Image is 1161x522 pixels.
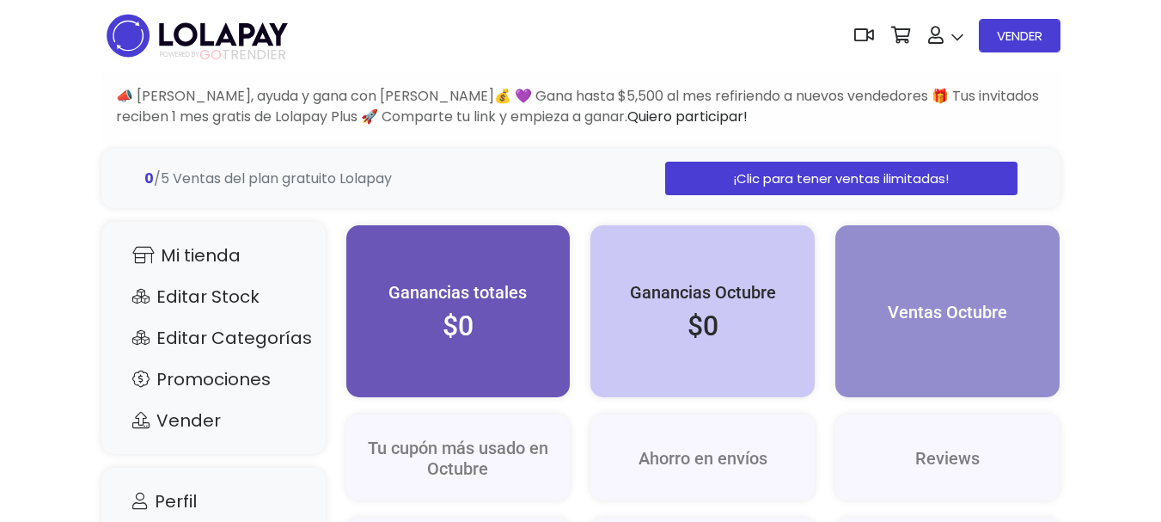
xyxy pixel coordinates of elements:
[979,19,1060,52] a: VENDER
[101,9,293,63] img: logo
[852,302,1042,322] h5: Ventas Octubre
[144,169,154,188] strong: 0
[160,50,199,59] span: POWERED BY
[608,310,797,342] h2: $0
[119,322,309,354] a: Editar Categorías
[119,485,309,518] a: Perfil
[627,107,748,126] a: Quiero participar!
[665,162,1017,195] a: ¡Clic para tener ventas ilimitadas!
[119,239,309,272] a: Mi tienda
[199,45,222,64] span: GO
[116,86,1039,126] span: 📣 [PERSON_NAME], ayuda y gana con [PERSON_NAME]💰 💜 Gana hasta $5,500 al mes refiriendo a nuevos v...
[364,282,553,303] h5: Ganancias totales
[608,282,797,303] h5: Ganancias Octubre
[119,404,309,437] a: Vender
[852,448,1042,469] h5: Reviews
[364,438,553,479] h5: Tu cupón más usado en Octubre
[144,169,392,188] span: /5 Ventas del plan gratuito Lolapay
[119,363,309,396] a: Promociones
[364,310,553,342] h2: $0
[160,47,286,63] span: TRENDIER
[608,448,797,469] h5: Ahorro en envíos
[119,280,309,313] a: Editar Stock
